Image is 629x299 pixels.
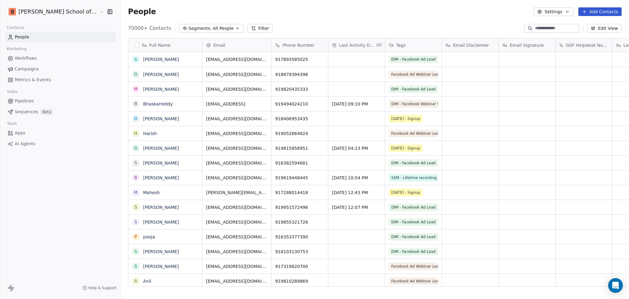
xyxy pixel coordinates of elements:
[332,101,381,107] span: [DATE] 09:10 PM
[275,56,324,62] span: 917893585025
[389,71,438,78] span: Facebook Ad Webinar Lead
[389,189,423,196] span: [DATE] - Signup
[4,87,20,96] span: Sales
[15,55,37,62] span: Workflows
[339,42,375,48] span: Last Activity Date
[134,204,137,210] div: S
[389,218,438,226] span: DIM - Facebook Ad Lead
[206,234,268,240] span: [EMAIL_ADDRESS][DOMAIN_NAME]
[5,96,115,106] a: Pipelines
[15,66,39,72] span: Campaigns
[389,100,438,108] span: DIM - Facebook Webinar Signup Time
[15,141,35,147] span: AI Agents
[4,119,19,128] span: Tools
[143,116,179,121] a: [PERSON_NAME]
[247,24,273,33] button: Filter
[587,24,622,33] button: Edit View
[332,145,381,151] span: [DATE] 04:23 PM
[88,285,117,290] span: Help & Support
[206,204,268,210] span: [EMAIL_ADDRESS][DOMAIN_NAME]
[377,43,382,48] span: IST
[134,174,137,181] div: B
[578,7,622,16] button: Add Contacts
[396,42,406,48] span: Tags
[143,220,179,225] a: [PERSON_NAME]
[206,116,268,122] span: [EMAIL_ADDRESS][DOMAIN_NAME]
[143,87,179,92] a: [PERSON_NAME]
[442,38,498,52] div: Email Disclaimer
[7,6,96,17] button: [PERSON_NAME] School of Finance LLP
[206,130,268,137] span: [EMAIL_ADDRESS][DOMAIN_NAME]
[206,278,268,284] span: [EMAIL_ADDRESS][DOMAIN_NAME]
[275,160,324,166] span: 916382594681
[272,38,328,52] div: Phone Number
[213,42,225,48] span: Email
[389,277,438,285] span: Facebook Ad Webinar Lead
[389,159,438,167] span: DIM - Facebook Ad Lead
[134,278,137,284] div: A
[202,38,271,52] div: Email
[206,219,268,225] span: [EMAIL_ADDRESS][DOMAIN_NAME]
[128,52,202,287] div: grid
[206,175,268,181] span: [EMAIL_ADDRESS][DOMAIN_NAME]
[275,278,324,284] span: 919810289869
[332,204,381,210] span: [DATE] 12:07 PM
[389,130,438,137] span: Facebook Ad Webinar Lead
[5,53,115,63] a: Workflows
[275,71,324,78] span: 918879394396
[275,175,324,181] span: 919619448445
[134,86,138,92] div: M
[499,38,555,52] div: Email Signature
[328,38,385,52] div: Last Activity DateIST
[275,86,324,92] span: 919820435333
[143,264,179,269] a: [PERSON_NAME]
[206,86,268,92] span: [EMAIL_ADDRESS][DOMAIN_NAME]
[533,7,573,16] button: Settings
[206,101,268,107] span: [EMAIL_ADDRESS]
[143,249,179,254] a: [PERSON_NAME]
[143,279,151,284] a: Anil
[134,263,137,269] div: S
[5,32,115,42] a: People
[41,109,53,115] span: Beta
[389,263,438,270] span: Facebook Ad Webinar Lead
[143,161,179,165] a: [PERSON_NAME]
[275,101,324,107] span: 919494024210
[135,233,137,240] div: p
[149,42,171,48] span: Full Name
[389,56,438,63] span: DIM - Facebook Ad Lead
[134,145,137,151] div: g
[389,86,438,93] span: DIM - Facebook Ad Lead
[143,131,157,136] a: Harish
[134,219,137,225] div: S
[128,25,171,32] span: 70000+ Contacts
[275,219,324,225] span: 919855321726
[332,189,381,196] span: [DATE] 12:43 PM
[143,234,155,239] a: pooja
[15,34,29,40] span: People
[82,285,117,290] a: Help & Support
[206,160,268,166] span: [EMAIL_ADDRESS][DOMAIN_NAME]
[5,107,115,117] a: SequencesBeta
[389,204,438,211] span: DIM - Facebook Ad Lead
[134,56,137,63] div: s
[556,38,612,52] div: GSF Helpdesk Number
[275,263,324,269] span: 917319820700
[128,38,202,52] div: Full Name
[275,189,324,196] span: 917288014418
[134,189,138,196] div: M
[389,248,438,255] span: DIM - Facebook Ad Lead
[143,190,160,195] a: Mahesh
[389,233,438,241] span: DIM - Facebook Ad Lead
[143,205,179,210] a: [PERSON_NAME]
[213,25,234,32] span: All People
[5,139,115,149] a: AI Agents
[206,145,268,151] span: [EMAIL_ADDRESS][DOMAIN_NAME]
[15,130,25,136] span: Apps
[18,8,98,16] span: [PERSON_NAME] School of Finance LLP
[4,44,29,54] span: Marketing
[275,249,324,255] span: 918103130753
[385,38,442,52] div: Tags
[143,102,173,106] a: Bhaskarreddy
[608,278,623,293] div: Open Intercom Messenger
